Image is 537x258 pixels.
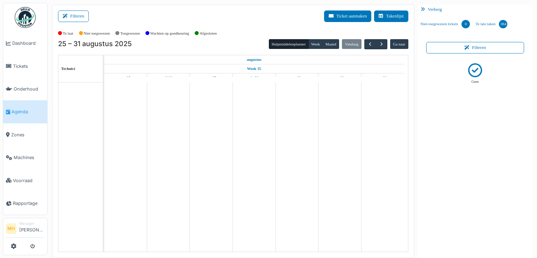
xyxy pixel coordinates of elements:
button: Vandaag [342,39,361,49]
div: Verberg [418,5,533,15]
span: Rapportage [13,200,44,207]
span: Tickets [13,63,44,70]
span: Zones [11,131,44,138]
a: 31 augustus 2025 [377,73,389,82]
label: Afgesloten [200,30,217,36]
a: 27 augustus 2025 [205,73,218,82]
button: Filteren [426,42,524,53]
div: Manager [19,221,44,226]
button: Hulpmiddelenplanner [269,39,309,49]
a: Niet-toegewezen tickets [418,15,473,34]
button: Filteren [58,10,89,22]
label: Toegewezen [120,30,140,36]
a: 26 augustus 2025 [163,73,174,82]
span: Voorraad [13,177,44,184]
a: Machines [3,146,47,169]
button: Takenlijst [374,10,408,22]
span: Machines [14,154,44,161]
a: Week 35 [245,64,263,73]
a: Dashboard [3,32,47,55]
label: Te laat [63,30,73,36]
button: Maand [322,39,339,49]
div: 0 [461,20,470,28]
label: Niet toegewezen [84,30,110,36]
a: Rapportage [3,192,47,215]
div: 384 [499,20,507,28]
a: Voorraad [3,169,47,192]
span: Technici [61,66,75,71]
label: Wachten op goedkeuring [150,30,189,36]
a: Zones [3,123,47,146]
span: Dashboard [12,40,44,46]
span: Onderhoud [14,86,44,92]
a: Tickets [3,55,47,77]
a: MH Manager[PERSON_NAME] [6,221,44,238]
a: 28 augustus 2025 [248,73,260,82]
a: 25 augustus 2025 [245,55,263,64]
p: Geen [472,79,479,85]
li: [PERSON_NAME] [19,221,44,236]
a: 29 augustus 2025 [291,73,303,82]
h2: 25 – 31 augustus 2025 [58,40,132,48]
button: Vorige [364,39,376,49]
img: Badge_color-CXgf-gQk.svg [15,7,36,28]
button: Ticket aanmaken [324,10,371,22]
button: Ga naar [390,39,408,49]
a: Onderhoud [3,78,47,100]
a: 25 augustus 2025 [119,73,132,82]
li: MH [6,223,16,234]
a: Te late taken [473,15,510,34]
span: Agenda [12,108,44,115]
a: 30 augustus 2025 [334,73,346,82]
button: Week [308,39,323,49]
button: Volgende [375,39,387,49]
a: Agenda [3,100,47,123]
